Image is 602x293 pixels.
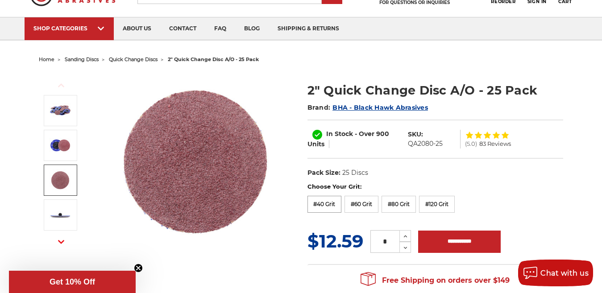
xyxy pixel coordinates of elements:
a: contact [160,17,205,40]
img: 2 inch red aluminum oxide quick change sanding discs for metalwork [106,72,285,251]
a: about us [114,17,160,40]
dt: Pack Size: [307,168,340,177]
button: Close teaser [134,264,143,272]
a: blog [235,17,269,40]
span: Units [307,140,324,148]
a: home [39,56,54,62]
span: 900 [376,130,389,138]
img: Side view of 2 inch quick change sanding disc showcasing the locking system for easy swap [49,204,71,226]
span: (5.0) [465,141,477,147]
div: Get 10% OffClose teaser [9,271,136,293]
img: 2 inch red aluminum oxide quick change sanding discs for metalwork [49,99,71,122]
dd: QA2080-25 [408,139,443,149]
a: shipping & returns [269,17,348,40]
span: Free Shipping on orders over $149 [361,272,510,289]
span: $12.59 [307,230,363,252]
dd: 25 Discs [342,168,368,177]
span: In Stock [326,130,353,138]
span: 2" quick change disc a/o - 25 pack [168,56,259,62]
span: 83 Reviews [479,141,511,147]
span: Brand: [307,103,331,111]
a: quick change discs [109,56,158,62]
img: BHA 60 grit 2-inch red quick change disc for metal and wood finishing [49,169,71,191]
span: Get 10% Off [50,277,95,286]
a: sanding discs [65,56,99,62]
button: Next [50,232,72,252]
a: BHA - Black Hawk Abrasives [332,103,428,111]
div: SHOP CATEGORIES [33,25,105,32]
h1: 2" Quick Change Disc A/O - 25 Pack [307,82,563,99]
span: Chat with us [540,269,589,277]
img: BHA 60 grit 2-inch quick change sanding disc for rapid material removal [49,134,71,157]
span: - Over [355,130,374,138]
button: Previous [50,76,72,95]
label: Choose Your Grit: [307,182,563,191]
a: faq [205,17,235,40]
dt: SKU: [408,130,423,139]
button: Chat with us [518,260,593,286]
